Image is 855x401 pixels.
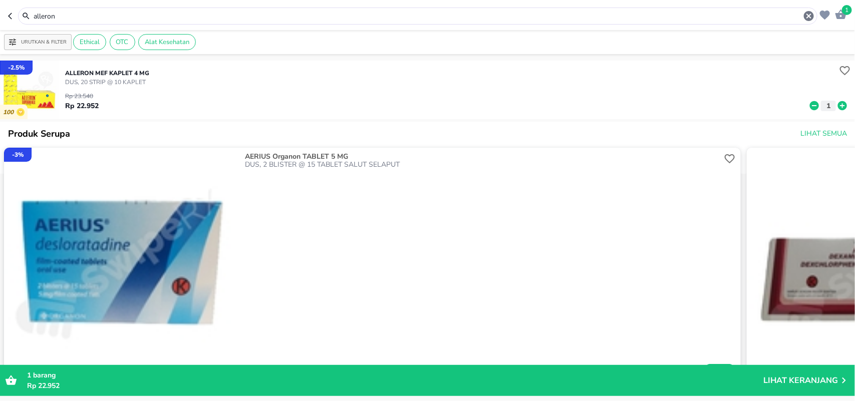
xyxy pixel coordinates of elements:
[842,5,852,15] span: 1
[21,39,67,46] p: Urutkan & Filter
[65,92,99,101] p: Rp 23.540
[245,161,722,169] p: DUS, 2 BLISTER @ 15 TABLET SALUT SELAPUT
[704,364,736,378] button: Beli
[245,364,704,370] p: Rp 277.515
[73,34,106,50] div: Ethical
[65,78,149,87] p: DUS, 20 STRIP @ 10 KAPLET
[33,11,803,22] input: Cari 4000+ produk di sini
[65,101,99,111] p: Rp 22.952
[27,381,60,390] span: Rp 22.952
[74,38,106,47] span: Ethical
[110,34,135,50] div: OTC
[8,63,25,72] p: - 2.5 %
[245,153,720,161] p: AERIUS Organon TABLET 5 MG
[139,38,195,47] span: Alat Kesehatan
[796,125,849,143] button: Lihat Semua
[832,6,847,22] button: 1
[3,109,17,116] p: 100
[800,128,847,140] span: Lihat Semua
[12,150,24,159] p: - 3 %
[27,370,31,380] span: 1
[138,34,196,50] div: Alat Kesehatan
[110,38,135,47] span: OTC
[65,69,149,78] p: ALLERON MEf KAPLET 4 MG
[27,370,763,380] p: barang
[4,34,72,50] button: Urutkan & Filter
[824,101,833,111] p: 1
[821,101,836,111] button: 1
[4,148,240,383] img: ID100235-2.7e123765-a639-43cf-927e-6197b2eca488.jpeg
